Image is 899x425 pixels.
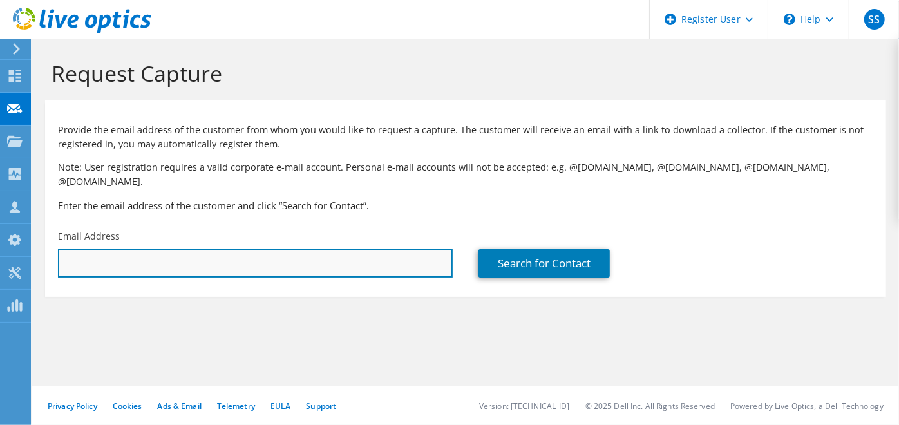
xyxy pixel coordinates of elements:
p: Note: User registration requires a valid corporate e-mail account. Personal e-mail accounts will ... [58,160,873,189]
a: Cookies [113,401,142,411]
h3: Enter the email address of the customer and click “Search for Contact”. [58,198,873,212]
a: Privacy Policy [48,401,97,411]
li: Version: [TECHNICAL_ID] [479,401,570,411]
svg: \n [784,14,795,25]
a: Ads & Email [158,401,202,411]
a: Telemetry [217,401,255,411]
p: Provide the email address of the customer from whom you would like to request a capture. The cust... [58,123,873,151]
li: Powered by Live Optics, a Dell Technology [730,401,884,411]
label: Email Address [58,230,120,243]
a: EULA [270,401,290,411]
span: SS [864,9,885,30]
a: Support [306,401,336,411]
li: © 2025 Dell Inc. All Rights Reserved [585,401,715,411]
h1: Request Capture [52,60,873,87]
a: Search for Contact [478,249,610,278]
